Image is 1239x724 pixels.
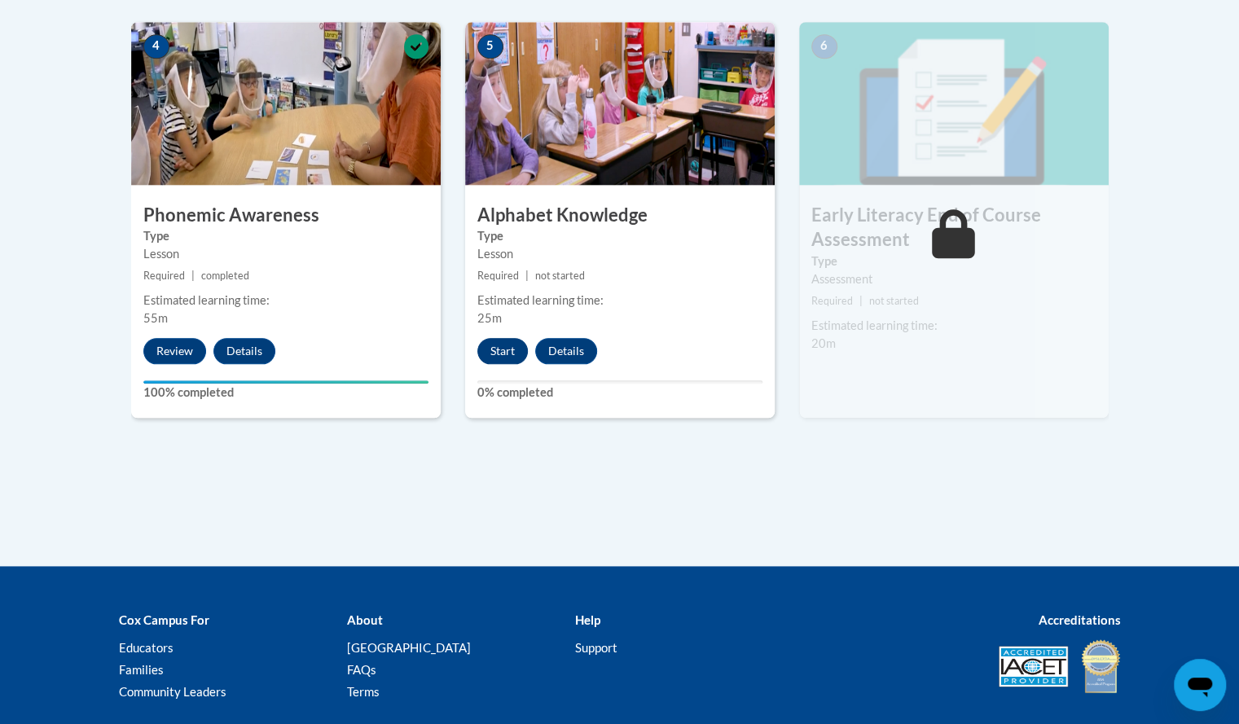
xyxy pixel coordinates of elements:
h3: Early Literacy End of Course Assessment [799,203,1109,253]
a: [GEOGRAPHIC_DATA] [346,640,470,655]
span: 5 [477,34,503,59]
label: 0% completed [477,384,762,401]
button: Review [143,338,206,364]
div: Lesson [143,245,428,263]
span: 4 [143,34,169,59]
h3: Phonemic Awareness [131,203,441,228]
a: Educators [119,640,174,655]
span: Required [477,270,519,282]
a: Terms [346,684,379,699]
b: About [346,612,382,627]
div: Assessment [811,270,1096,288]
span: not started [869,295,919,307]
b: Help [574,612,600,627]
span: Required [143,270,185,282]
div: Lesson [477,245,762,263]
span: not started [535,270,585,282]
a: FAQs [346,662,376,677]
img: Course Image [131,22,441,185]
iframe: Button to launch messaging window [1174,659,1226,711]
img: Course Image [465,22,775,185]
button: Details [535,338,597,364]
a: Community Leaders [119,684,226,699]
a: Support [574,640,617,655]
b: Cox Campus For [119,612,209,627]
span: | [525,270,529,282]
img: Course Image [799,22,1109,185]
span: Required [811,295,853,307]
h3: Alphabet Knowledge [465,203,775,228]
span: | [859,295,863,307]
span: completed [201,270,249,282]
div: Estimated learning time: [811,317,1096,335]
img: IDA® Accredited [1080,638,1121,695]
label: Type [143,227,428,245]
span: 6 [811,34,837,59]
div: Your progress [143,380,428,384]
img: Accredited IACET® Provider [999,646,1068,687]
div: Estimated learning time: [143,292,428,309]
span: 20m [811,336,836,350]
label: Type [811,252,1096,270]
button: Details [213,338,275,364]
label: Type [477,227,762,245]
button: Start [477,338,528,364]
label: 100% completed [143,384,428,401]
a: Families [119,662,164,677]
b: Accreditations [1039,612,1121,627]
span: 25m [477,311,502,325]
div: Estimated learning time: [477,292,762,309]
span: | [191,270,195,282]
span: 55m [143,311,168,325]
